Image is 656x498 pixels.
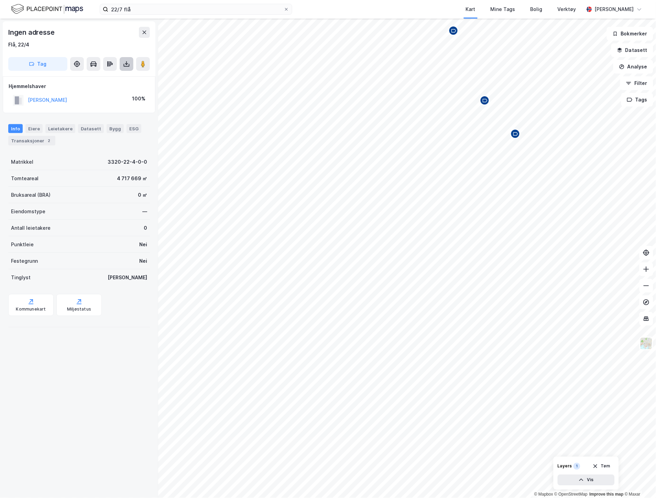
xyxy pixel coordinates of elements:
[491,5,515,13] div: Mine Tags
[620,76,653,90] button: Filter
[8,27,56,38] div: Ingen adresse
[11,240,34,249] div: Punktleie
[132,95,145,103] div: 100%
[108,273,147,282] div: [PERSON_NAME]
[138,191,147,199] div: 0 ㎡
[595,5,634,13] div: [PERSON_NAME]
[11,224,51,232] div: Antall leietakere
[588,461,615,472] button: Tøm
[25,124,43,133] div: Eiere
[46,137,53,144] div: 2
[8,57,67,71] button: Tag
[480,95,490,106] div: Map marker
[531,5,543,13] div: Bolig
[590,492,624,497] a: Improve this map
[611,43,653,57] button: Datasett
[448,25,459,36] div: Map marker
[11,273,31,282] div: Tinglyst
[11,207,45,216] div: Eiendomstype
[621,93,653,107] button: Tags
[558,464,572,469] div: Layers
[127,124,141,133] div: ESG
[108,4,284,14] input: Søk på adresse, matrikkel, gårdeiere, leietakere eller personer
[613,60,653,74] button: Analyse
[11,3,83,15] img: logo.f888ab2527a4732fd821a326f86c7f29.svg
[139,240,147,249] div: Nei
[466,5,475,13] div: Kart
[8,124,23,133] div: Info
[117,174,147,183] div: 4 717 669 ㎡
[107,124,124,133] div: Bygg
[108,158,147,166] div: 3320-22-4-0-0
[11,174,39,183] div: Tomteareal
[67,306,91,312] div: Miljøstatus
[9,82,150,90] div: Hjemmelshaver
[555,492,588,497] a: OpenStreetMap
[622,465,656,498] iframe: Chat Widget
[45,124,75,133] div: Leietakere
[573,463,580,470] div: 1
[558,475,615,486] button: Vis
[144,224,147,232] div: 0
[607,27,653,41] button: Bokmerker
[8,41,29,49] div: Flå, 22/4
[11,257,38,265] div: Festegrunn
[139,257,147,265] div: Nei
[16,306,46,312] div: Kommunekart
[8,136,55,145] div: Transaksjoner
[11,158,33,166] div: Matrikkel
[558,5,576,13] div: Verktøy
[78,124,104,133] div: Datasett
[534,492,553,497] a: Mapbox
[640,337,653,350] img: Z
[11,191,51,199] div: Bruksareal (BRA)
[142,207,147,216] div: —
[510,129,521,139] div: Map marker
